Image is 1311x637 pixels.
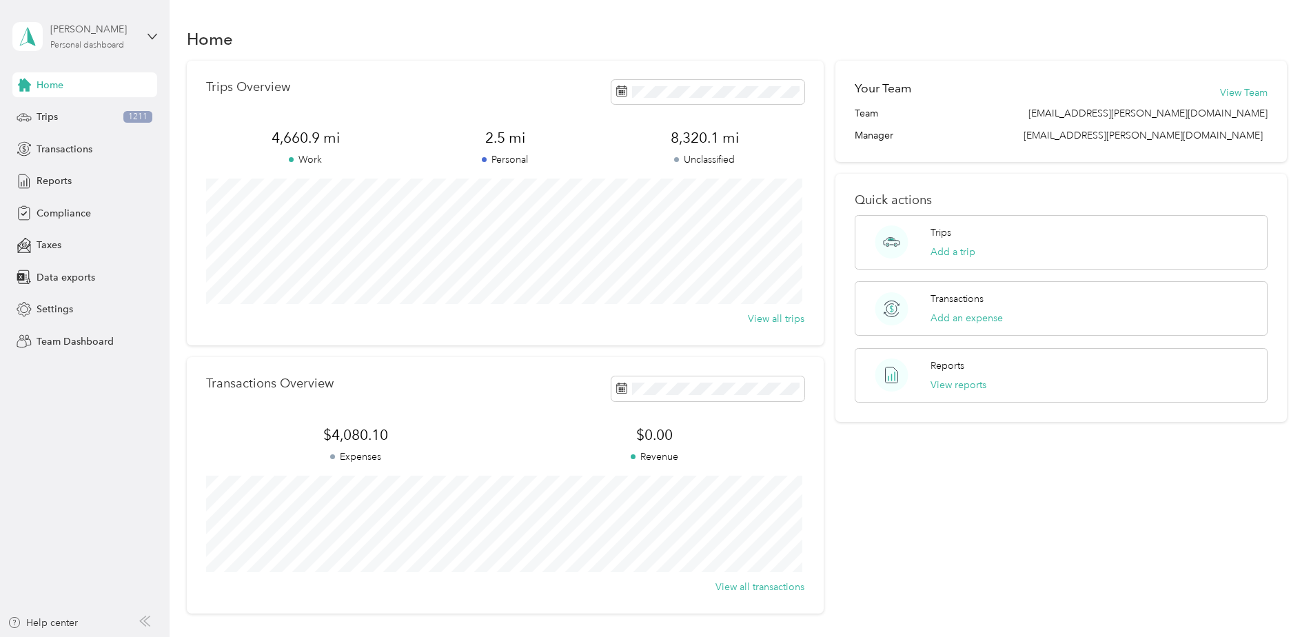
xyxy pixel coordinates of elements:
button: Add a trip [931,245,975,259]
p: Trips Overview [206,80,290,94]
span: Data exports [37,270,95,285]
span: Settings [37,302,73,316]
span: $4,080.10 [206,425,505,445]
h1: Home [187,32,233,46]
span: 1211 [123,111,152,123]
button: View Team [1220,85,1268,100]
span: [EMAIL_ADDRESS][PERSON_NAME][DOMAIN_NAME] [1028,106,1268,121]
span: Team [855,106,878,121]
button: View all transactions [715,580,804,594]
div: Personal dashboard [50,41,124,50]
p: Revenue [505,449,804,464]
span: Reports [37,174,72,188]
h2: Your Team [855,80,911,97]
p: Work [206,152,405,167]
p: Quick actions [855,193,1268,208]
p: Personal [405,152,604,167]
span: [EMAIL_ADDRESS][PERSON_NAME][DOMAIN_NAME] [1024,130,1263,141]
span: $0.00 [505,425,804,445]
span: Transactions [37,142,92,156]
p: Expenses [206,449,505,464]
iframe: Everlance-gr Chat Button Frame [1234,560,1311,637]
span: Manager [855,128,893,143]
p: Transactions Overview [206,376,334,391]
span: 8,320.1 mi [605,128,804,148]
button: View all trips [748,312,804,326]
span: Trips [37,110,58,124]
span: 2.5 mi [405,128,604,148]
p: Unclassified [605,152,804,167]
p: Reports [931,358,964,373]
span: Team Dashboard [37,334,114,349]
span: Home [37,78,63,92]
button: Help center [8,616,78,630]
span: Compliance [37,206,91,221]
button: View reports [931,378,986,392]
p: Transactions [931,292,984,306]
button: Add an expense [931,311,1003,325]
p: Trips [931,225,951,240]
div: [PERSON_NAME] [50,22,136,37]
span: 4,660.9 mi [206,128,405,148]
span: Taxes [37,238,61,252]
